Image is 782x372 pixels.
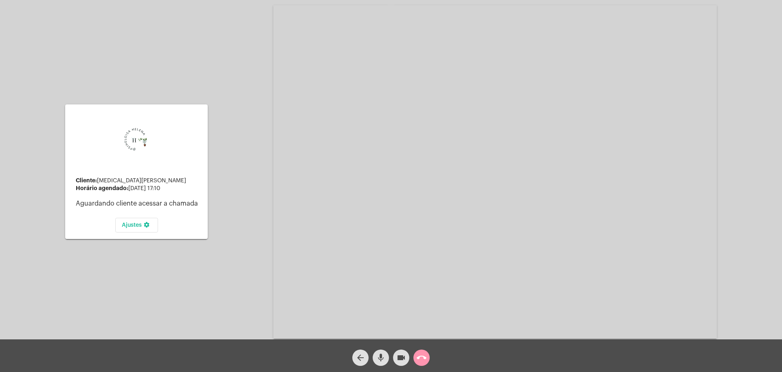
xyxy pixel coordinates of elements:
img: 0d939d3e-dcd2-0964-4adc-7f8e0d1a206f.png [108,115,165,172]
mat-icon: call_end [417,353,426,363]
span: Ajustes [122,222,152,228]
mat-icon: mic [376,353,386,363]
p: Aguardando cliente acessar a chamada [76,200,201,207]
strong: Horário agendado: [76,185,128,191]
mat-icon: arrow_back [356,353,365,363]
div: [MEDICAL_DATA][PERSON_NAME] [76,177,201,184]
mat-icon: settings [142,221,152,231]
strong: Cliente: [76,177,97,183]
button: Ajustes [115,218,158,232]
div: [DATE] 17:10 [76,185,201,192]
mat-icon: videocam [396,353,406,363]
